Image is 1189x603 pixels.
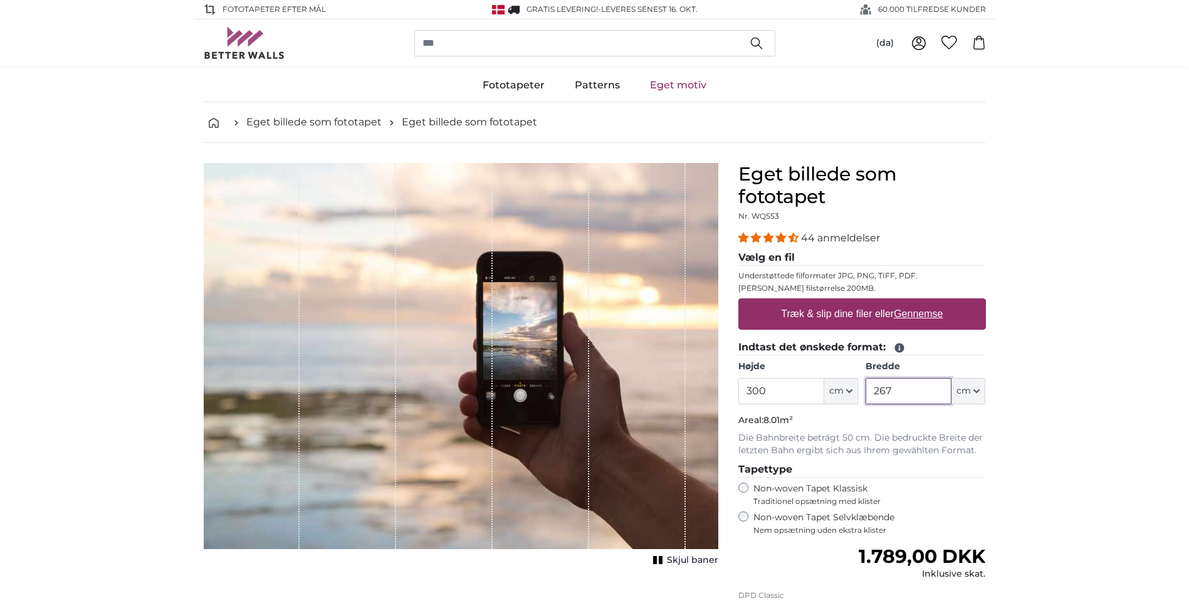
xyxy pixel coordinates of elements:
label: Bredde [866,360,985,373]
button: (da) [866,32,904,55]
label: Træk & slip dine filer eller [776,301,948,327]
button: cm [951,378,985,404]
p: Die Bahnbreite beträgt 50 cm. Die bedruckte Breite der letzten Bahn ergibt sich aus Ihrem gewählt... [738,432,986,457]
legend: Vælg en fil [738,250,986,266]
p: DPD Classic [738,590,986,600]
span: - [598,4,698,14]
h1: Eget billede som fototapet [738,163,986,208]
nav: breadcrumbs [204,102,986,143]
span: 8.01m² [763,414,793,426]
span: 60.000 TILFREDSE KUNDER [878,4,986,15]
span: 1.789,00 DKK [859,545,985,568]
label: Non-woven Tapet Selvklæbende [753,511,986,535]
legend: Tapettype [738,462,986,478]
button: Skjul baner [649,552,718,569]
a: Patterns [560,69,635,102]
a: Eget billede som fototapet [246,115,382,130]
img: Betterwalls [204,27,285,59]
span: Skjul baner [667,554,718,567]
img: Danmark [492,5,505,14]
legend: Indtast det ønskede format: [738,340,986,355]
span: cm [956,385,971,397]
span: Leveres senest 16. okt. [601,4,698,14]
span: 44 anmeldelser [801,232,880,244]
a: Eget billede som fototapet [402,115,537,130]
p: [PERSON_NAME] filstørrelse 200MB. [738,283,986,293]
span: cm [829,385,844,397]
a: Eget motiv [635,69,721,102]
span: GRATIS Levering! [526,4,598,14]
span: FOTOTAPETER EFTER MÅL [223,4,326,15]
label: Non-woven Tapet Klassisk [753,483,986,506]
span: Nr. WQ553 [738,211,779,221]
div: Inklusive skat. [859,568,985,580]
p: Understøttede filformater JPG, PNG, TIFF, PDF. [738,271,986,281]
span: Nem opsætning uden ekstra klister [753,525,986,535]
a: Fototapeter [468,69,560,102]
div: 1 of 1 [204,163,718,569]
p: Areal: [738,414,986,427]
u: Gennemse [894,308,943,319]
button: cm [824,378,858,404]
span: 4.34 stars [738,232,801,244]
span: Traditionel opsætning med klister [753,496,986,506]
label: Højde [738,360,858,373]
